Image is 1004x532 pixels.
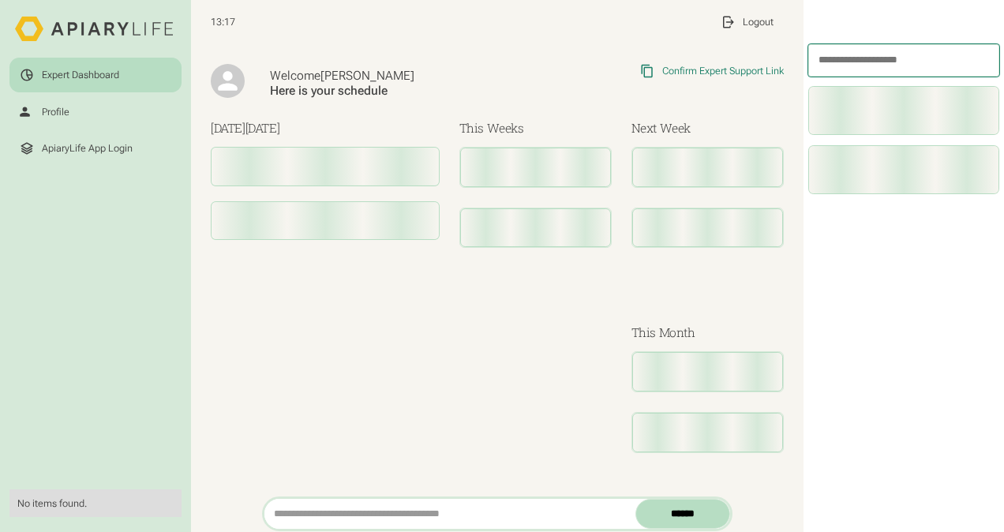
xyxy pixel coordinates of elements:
[631,324,784,342] h3: This Month
[9,58,181,92] a: Expert Dashboard
[662,65,784,77] div: Confirm Expert Support Link
[17,497,173,510] div: No items found.
[245,120,280,136] span: [DATE]
[9,95,181,129] a: Profile
[42,142,133,155] div: ApiaryLife App Login
[631,119,784,137] h3: Next Week
[9,131,181,165] a: ApiaryLife App Login
[42,106,69,118] div: Profile
[270,84,525,99] div: Here is your schedule
[211,119,440,137] h3: [DATE]
[270,69,525,84] div: Welcome
[459,119,612,137] h3: This Weeks
[42,69,119,81] div: Expert Dashboard
[211,16,235,28] span: 13:17
[711,5,784,39] a: Logout
[743,16,774,28] div: Logout
[320,69,414,83] span: [PERSON_NAME]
